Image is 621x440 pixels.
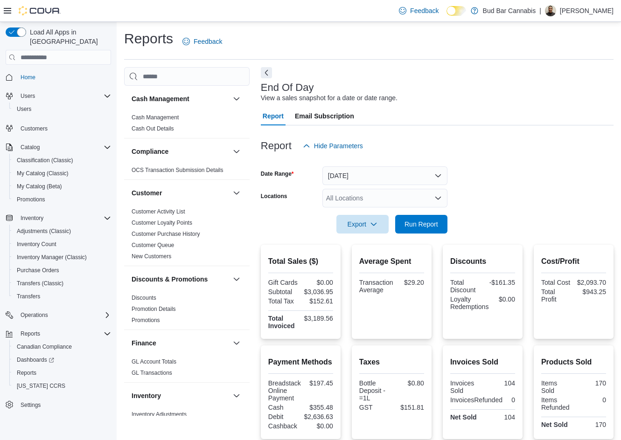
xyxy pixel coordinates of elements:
[13,103,35,115] a: Users
[484,413,515,421] div: 104
[9,238,115,251] button: Inventory Count
[9,353,115,366] a: Dashboards
[2,89,115,103] button: Users
[450,396,502,404] div: InvoicesRefunded
[17,369,36,377] span: Reports
[132,295,156,301] a: Discounts
[124,165,250,179] div: Compliance
[13,181,111,192] span: My Catalog (Beta)
[2,121,115,135] button: Customers
[359,404,390,411] div: GST
[13,341,76,352] a: Canadian Compliance
[124,356,250,382] div: Finance
[17,123,51,134] a: Customers
[2,141,115,154] button: Catalog
[132,338,156,348] h3: Finance
[21,144,40,151] span: Catalog
[261,82,314,93] h3: End Of Day
[13,226,111,237] span: Adjustments (Classic)
[13,194,49,205] a: Promotions
[17,142,111,153] span: Catalog
[17,196,45,203] span: Promotions
[9,277,115,290] button: Transfers (Classic)
[17,382,65,390] span: [US_STATE] CCRS
[132,391,229,400] button: Inventory
[124,29,173,48] h1: Reports
[13,278,67,289] a: Transfers (Classic)
[2,309,115,322] button: Operations
[9,366,115,379] button: Reports
[231,187,242,199] button: Customer
[231,337,242,349] button: Finance
[132,358,176,365] span: GL Account Totals
[575,379,606,387] div: 170
[17,328,111,339] span: Reports
[17,280,63,287] span: Transfers (Classic)
[17,142,43,153] button: Catalog
[305,379,333,387] div: $197.45
[179,32,226,51] a: Feedback
[13,155,111,166] span: Classification (Classic)
[17,157,73,164] span: Classification (Classic)
[17,309,52,321] button: Operations
[450,256,515,267] h2: Discounts
[261,93,398,103] div: View a sales snapshot for a date or date range.
[9,167,115,180] button: My Catalog (Classic)
[541,357,606,368] h2: Products Sold
[395,215,447,234] button: Run Report
[132,305,176,313] span: Promotion Details
[21,330,40,337] span: Reports
[268,256,333,267] h2: Total Sales ($)
[405,220,438,229] span: Run Report
[575,396,606,404] div: 0
[13,341,111,352] span: Canadian Compliance
[231,146,242,157] button: Compliance
[395,1,442,20] a: Feedback
[484,279,515,286] div: -$161.35
[268,379,301,402] div: Breadstack Online Payment
[302,279,333,286] div: $0.00
[541,279,572,286] div: Total Cost
[17,213,47,224] button: Inventory
[132,369,172,377] span: GL Transactions
[541,379,572,394] div: Items Sold
[575,288,606,296] div: $943.25
[9,290,115,303] button: Transfers
[17,90,39,102] button: Users
[132,167,223,173] a: OCS Transaction Submission Details
[359,256,424,267] h2: Average Spent
[13,155,77,166] a: Classification (Classic)
[539,5,541,16] p: |
[13,291,44,302] a: Transfers
[541,421,568,428] strong: Net Sold
[261,192,287,200] label: Locations
[393,404,424,411] div: $151.81
[17,254,87,261] span: Inventory Manager (Classic)
[342,215,383,234] span: Export
[450,357,515,368] h2: Invoices Sold
[541,396,572,411] div: Items Refunded
[13,168,111,179] span: My Catalog (Classic)
[17,90,111,102] span: Users
[268,315,295,330] strong: Total Invoiced
[302,404,333,411] div: $355.48
[17,356,54,364] span: Dashboards
[506,396,515,404] div: 0
[132,125,174,132] a: Cash Out Details
[2,398,115,412] button: Settings
[13,239,60,250] a: Inventory Count
[132,358,176,365] a: GL Account Totals
[302,288,333,296] div: $3,036.95
[132,316,160,324] span: Promotions
[261,67,272,78] button: Next
[132,220,192,226] a: Customer Loyalty Points
[302,297,333,305] div: $152.61
[450,296,489,310] div: Loyalty Redemptions
[13,168,72,179] a: My Catalog (Classic)
[9,154,115,167] button: Classification (Classic)
[541,256,606,267] h2: Cost/Profit
[302,422,333,430] div: $0.00
[9,264,115,277] button: Purchase Orders
[13,239,111,250] span: Inventory Count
